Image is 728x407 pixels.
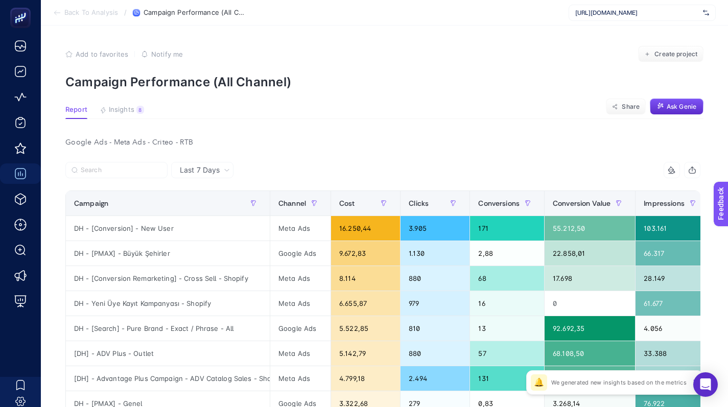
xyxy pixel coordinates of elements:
[65,106,87,114] span: Report
[636,316,709,341] div: 4.056
[553,199,610,207] span: Conversion Value
[636,266,709,291] div: 28.149
[65,75,703,89] p: Campaign Performance (All Channel)
[622,103,640,111] span: Share
[606,99,646,115] button: Share
[124,8,127,16] span: /
[66,241,270,266] div: DH - [PMAX] - Büyük Şehirler
[331,316,400,341] div: 5.522,85
[66,291,270,316] div: DH - Yeni Üye Kayıt Kampanyası - Shopify
[545,266,635,291] div: 17.698
[545,366,635,391] div: 62.770
[401,216,469,241] div: 3.905
[270,216,331,241] div: Meta Ads
[545,341,635,366] div: 68.108,50
[531,374,547,391] div: 🔔
[270,316,331,341] div: Google Ads
[401,241,469,266] div: 1.130
[693,372,718,397] div: Open Intercom Messenger
[470,216,544,241] div: 171
[470,366,544,391] div: 131
[575,9,699,17] span: [URL][DOMAIN_NAME]
[654,50,697,58] span: Create project
[545,241,635,266] div: 22.858,01
[6,3,39,11] span: Feedback
[636,216,709,241] div: 103.161
[331,291,400,316] div: 6.655,87
[401,341,469,366] div: 880
[331,366,400,391] div: 4.799,18
[470,316,544,341] div: 13
[401,266,469,291] div: 880
[636,341,709,366] div: 33.388
[636,366,709,391] div: 39.420
[644,199,685,207] span: Impressions
[545,316,635,341] div: 92.692,35
[331,241,400,266] div: 9.672,83
[545,216,635,241] div: 55.212,50
[180,165,220,175] span: Last 7 Days
[151,50,183,58] span: Notify me
[65,50,128,58] button: Add to favorites
[278,199,306,207] span: Channel
[339,199,355,207] span: Cost
[638,46,703,62] button: Create project
[545,291,635,316] div: 0
[401,366,469,391] div: 2.494
[470,266,544,291] div: 68
[470,291,544,316] div: 16
[76,50,128,58] span: Add to favorites
[270,366,331,391] div: Meta Ads
[81,166,161,174] input: Search
[109,106,134,114] span: Insights
[66,216,270,241] div: DH - [Conversion] - New User
[141,50,183,58] button: Notify me
[667,103,696,111] span: Ask Genie
[409,199,429,207] span: Clicks
[703,8,709,18] img: svg%3e
[650,99,703,115] button: Ask Genie
[551,378,687,387] p: We generated new insights based on the metrics
[331,216,400,241] div: 16.250,44
[136,106,144,114] div: 8
[401,316,469,341] div: 810
[66,266,270,291] div: DH - [Conversion Remarketing] - Cross Sell - Shopify
[144,9,246,17] span: Campaign Performance (All Channel)
[636,291,709,316] div: 61.677
[66,341,270,366] div: [DH] - ADV Plus - Outlet
[401,291,469,316] div: 979
[270,241,331,266] div: Google Ads
[331,341,400,366] div: 5.142,79
[64,9,118,17] span: Back To Analysis
[478,199,520,207] span: Conversions
[57,135,709,150] div: Google Ads - Meta Ads - Criteo - RTB
[270,266,331,291] div: Meta Ads
[66,366,270,391] div: [DH] - Advantage Plus Campaign - ADV Catalog Sales - Shopify - NEW
[66,316,270,341] div: DH - [Search] - Pure Brand - Exact / Phrase - All
[470,241,544,266] div: 2,88
[270,341,331,366] div: Meta Ads
[470,341,544,366] div: 57
[331,266,400,291] div: 8.114
[74,199,108,207] span: Campaign
[270,291,331,316] div: Meta Ads
[636,241,709,266] div: 66.317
